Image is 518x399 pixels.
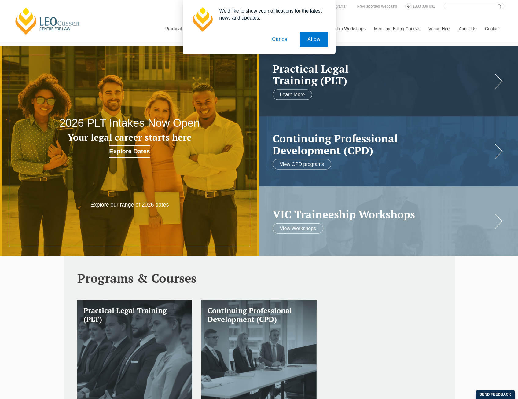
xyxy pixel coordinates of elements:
button: Cancel [264,32,296,47]
h2: Continuing Professional Development (CPD) [273,133,493,156]
h3: Continuing Professional Development (CPD) [208,306,310,324]
a: Continuing ProfessionalDevelopment (CPD) [273,133,493,156]
a: View Workshops [273,223,324,233]
a: Explore Dates [109,145,150,158]
h3: Practical Legal Training (PLT) [83,306,186,324]
img: notification icon [190,7,215,32]
h2: Programs & Courses [77,271,441,285]
div: We'd like to show you notifications for the latest news and updates. [215,7,328,21]
h2: Practical Legal Training (PLT) [273,63,493,86]
a: Learn More [273,89,312,100]
a: VIC Traineeship Workshops [273,208,493,220]
h2: 2026 PLT Intakes Now Open [52,117,208,129]
a: View CPD programs [273,159,332,170]
button: Allow [300,32,328,47]
a: Practical LegalTraining (PLT) [273,63,493,86]
h3: Your legal career starts here [52,132,208,142]
p: Explore our range of 2026 dates [78,201,181,208]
